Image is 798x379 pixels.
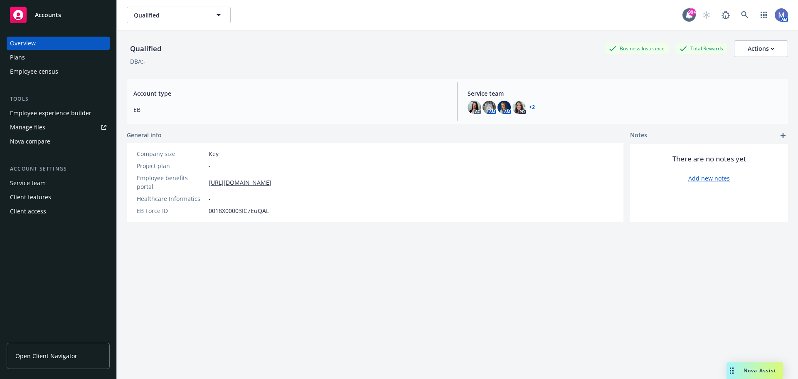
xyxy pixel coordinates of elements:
a: Service team [7,176,110,190]
span: Notes [630,131,647,141]
span: Qualified [134,11,206,20]
a: Switch app [756,7,772,23]
div: Nova compare [10,135,50,148]
div: EB Force ID [137,206,205,215]
a: Overview [7,37,110,50]
img: photo [775,8,788,22]
div: Employee benefits portal [137,173,205,191]
span: Open Client Navigator [15,352,77,360]
div: Employee experience builder [10,107,91,120]
span: There are no notes yet [672,154,746,164]
div: Total Rewards [675,43,727,54]
div: Client features [10,191,51,204]
span: - [209,194,211,203]
a: Plans [7,51,110,64]
span: - [209,161,211,170]
span: General info [127,131,162,139]
div: Drag to move [727,362,737,379]
div: Account settings [7,165,110,173]
span: EB [133,105,447,114]
span: Service team [468,89,781,98]
a: Start snowing [698,7,715,23]
div: Actions [748,41,774,57]
div: Client access [10,205,46,218]
a: Employee census [7,65,110,78]
a: Accounts [7,3,110,27]
a: Search [736,7,753,23]
a: [URL][DOMAIN_NAME] [209,178,271,187]
img: photo [468,101,481,114]
div: Project plan [137,161,205,170]
span: 0018X00003IC7EuQAL [209,206,269,215]
div: Overview [10,37,36,50]
span: Accounts [35,12,61,18]
span: Account type [133,89,447,98]
div: Healthcare Informatics [137,194,205,203]
div: Plans [10,51,25,64]
div: Manage files [10,121,45,134]
img: photo [483,101,496,114]
div: DBA: - [130,57,145,66]
div: Tools [7,95,110,103]
img: photo [498,101,511,114]
div: Business Insurance [605,43,669,54]
button: Nova Assist [727,362,783,379]
a: Add new notes [688,174,730,183]
button: Actions [734,40,788,57]
a: Manage files [7,121,110,134]
div: Qualified [127,43,165,54]
a: Employee experience builder [7,107,110,120]
div: Employee census [10,65,58,78]
a: add [778,131,788,141]
a: Report a Bug [717,7,734,23]
a: +2 [529,105,535,110]
div: 99+ [688,8,696,16]
button: Qualified [127,7,231,23]
img: photo [512,101,526,114]
div: Service team [10,176,46,190]
div: Company size [137,149,205,158]
a: Client features [7,191,110,204]
span: Nova Assist [744,367,776,374]
span: Key [209,149,219,158]
a: Nova compare [7,135,110,148]
a: Client access [7,205,110,218]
